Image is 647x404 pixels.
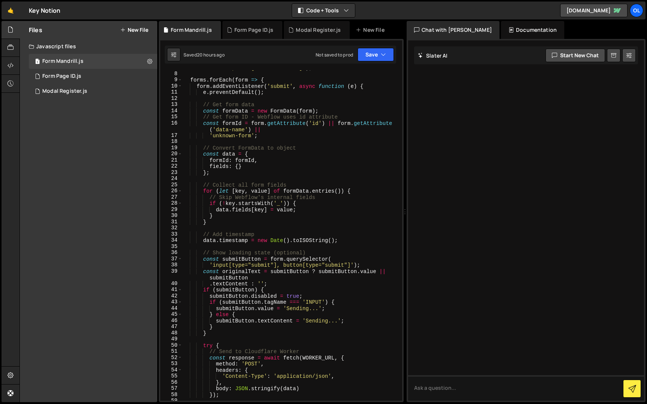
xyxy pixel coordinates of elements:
div: 56 [160,379,182,386]
button: Start new chat [546,49,605,62]
div: 44 [160,305,182,312]
div: 51 [160,348,182,355]
div: Form Page ID.js [42,73,81,80]
div: Chat with [PERSON_NAME] [407,21,499,39]
div: 31 [160,219,182,225]
div: 15 [160,114,182,120]
div: 11 [160,89,182,95]
div: 49 [160,336,182,342]
div: Documentation [501,21,564,39]
div: 16 [160,120,182,132]
button: Save [358,48,394,61]
button: New File [120,27,148,33]
div: 50 [160,342,182,349]
div: 48 [160,330,182,336]
div: Form Mandrill.js [171,26,212,34]
div: 57 [160,385,182,392]
div: 16309/46014.js [29,54,157,69]
div: 10 [160,83,182,89]
div: 17 [160,132,182,139]
div: Form Page ID.js [234,26,273,34]
h2: Files [29,26,42,34]
a: [DOMAIN_NAME] [560,4,628,17]
div: 54 [160,367,182,373]
div: 35 [160,244,182,250]
div: 23 [160,169,182,176]
div: 53 [160,361,182,367]
div: Modal Register.js [296,26,341,34]
div: 40 [160,281,182,287]
a: 🤙 [1,1,20,19]
div: 39 [160,268,182,281]
div: 16309/46011.js [29,69,157,84]
div: 55 [160,373,182,379]
div: New File [356,26,387,34]
div: 33 [160,231,182,238]
div: Key Notion [29,6,61,15]
div: 20 hours ago [197,52,225,58]
div: 38 [160,262,182,268]
div: Saved [183,52,225,58]
div: 25 [160,182,182,188]
div: 52 [160,355,182,361]
div: 16309/44079.js [29,84,157,99]
div: 28 [160,200,182,206]
div: 43 [160,299,182,305]
div: 47 [160,324,182,330]
div: 24 [160,175,182,182]
div: 22 [160,163,182,169]
div: 20 [160,151,182,157]
div: 34 [160,237,182,244]
div: 41 [160,287,182,293]
div: 45 [160,311,182,318]
div: 37 [160,256,182,262]
div: 27 [160,194,182,201]
div: Javascript files [20,39,157,54]
div: Not saved to prod [316,52,353,58]
div: 42 [160,293,182,299]
div: Form Mandrill.js [42,58,83,65]
div: 26 [160,188,182,194]
a: Ol [630,4,643,17]
div: 9 [160,77,182,83]
div: 30 [160,212,182,219]
div: 29 [160,206,182,213]
div: 58 [160,392,182,398]
div: 19 [160,145,182,151]
div: 14 [160,108,182,114]
div: 8 [160,71,182,77]
div: 21 [160,157,182,163]
div: 59 [160,398,182,404]
div: 13 [160,101,182,108]
div: 12 [160,95,182,102]
div: 36 [160,250,182,256]
span: 1 [35,59,40,65]
h2: Slater AI [418,52,448,59]
div: Modal Register.js [42,88,87,95]
button: Code + Tools [292,4,355,17]
div: 32 [160,225,182,231]
div: 46 [160,318,182,324]
div: 18 [160,138,182,145]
